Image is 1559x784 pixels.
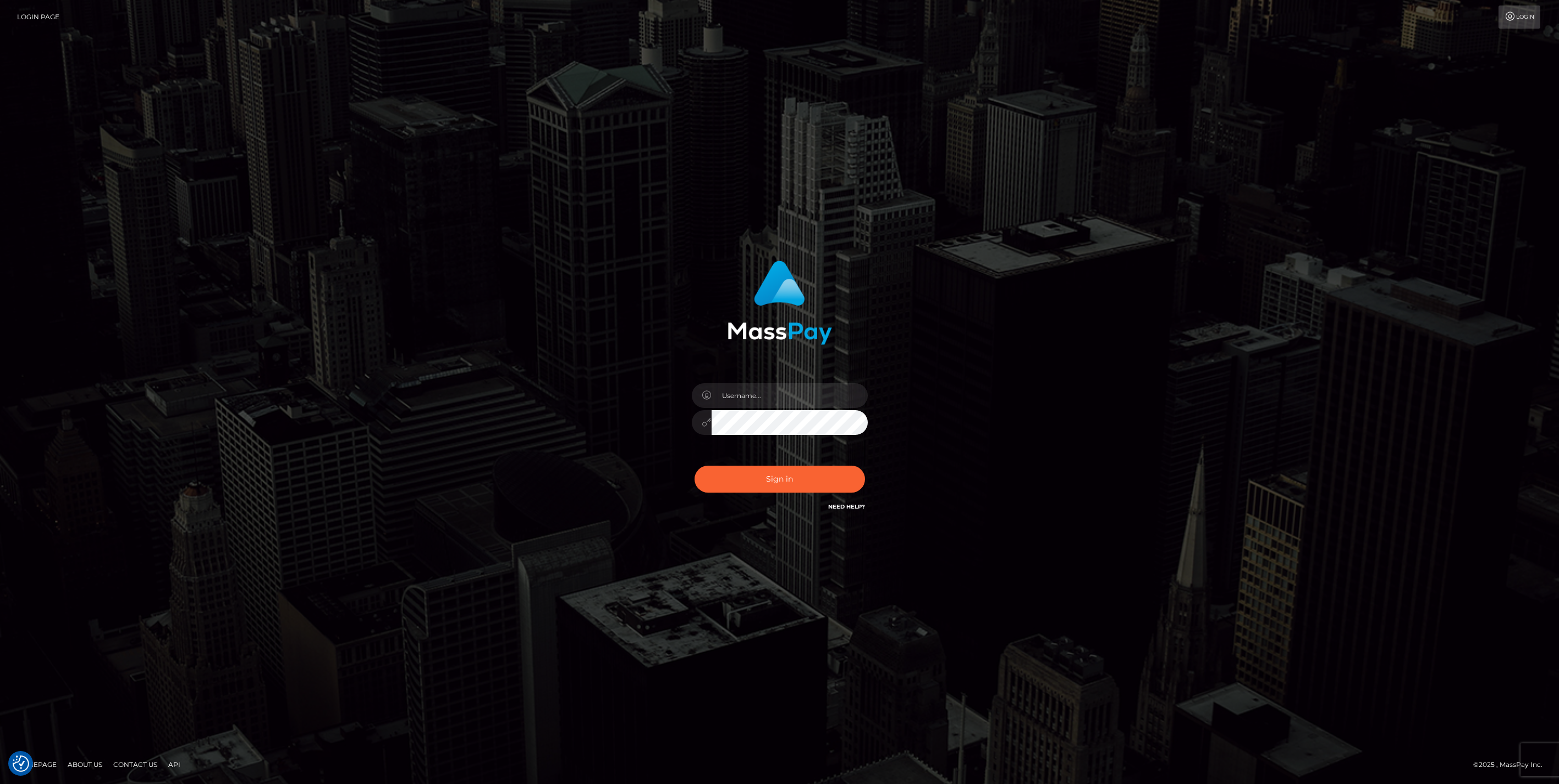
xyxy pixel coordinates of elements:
a: Homepage [12,756,61,773]
input: Username... [712,383,868,408]
div: © 2025 , MassPay Inc. [1473,759,1551,771]
a: API [164,756,185,773]
img: MassPay Login [728,261,832,345]
button: Consent Preferences [13,755,29,772]
a: Need Help? [828,503,865,510]
button: Sign in [695,466,865,493]
img: Revisit consent button [13,755,29,772]
a: About Us [63,756,107,773]
a: Login Page [17,5,59,29]
a: Contact Us [109,756,162,773]
a: Login [1499,5,1540,29]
